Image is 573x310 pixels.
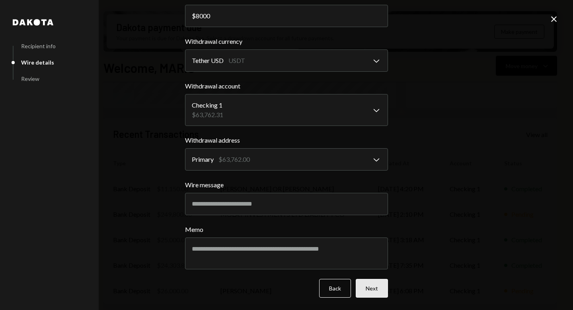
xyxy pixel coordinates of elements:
div: $63,762.00 [218,155,250,164]
input: 0.00 [185,5,388,27]
button: Next [356,279,388,298]
div: Review [21,75,39,82]
label: Memo [185,225,388,234]
label: Withdrawal account [185,81,388,91]
div: Recipient info [21,43,56,49]
div: USDT [228,56,245,65]
div: Wire details [21,59,54,66]
button: Withdrawal account [185,94,388,126]
div: $ [192,12,196,20]
button: Withdrawal currency [185,49,388,72]
button: Back [319,279,351,298]
button: Withdrawal address [185,148,388,171]
label: Wire message [185,180,388,190]
label: Withdrawal currency [185,37,388,46]
label: Withdrawal address [185,135,388,145]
